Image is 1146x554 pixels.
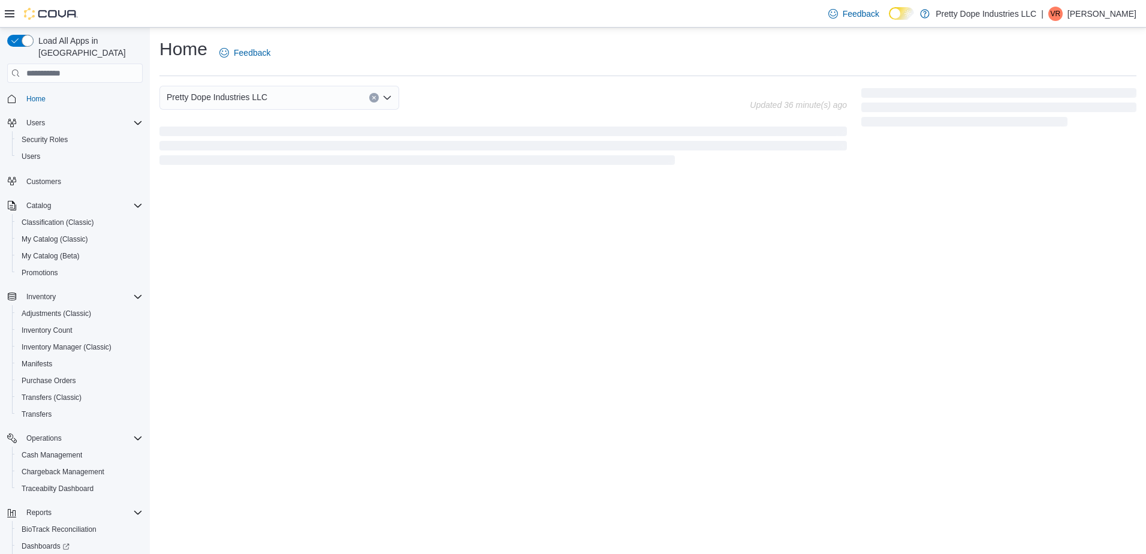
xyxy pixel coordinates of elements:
[17,448,143,462] span: Cash Management
[22,173,143,188] span: Customers
[843,8,879,20] span: Feedback
[12,447,147,463] button: Cash Management
[22,467,104,477] span: Chargeback Management
[22,152,40,161] span: Users
[22,251,80,261] span: My Catalog (Beta)
[1041,7,1044,21] p: |
[22,135,68,144] span: Security Roles
[22,525,96,534] span: BioTrack Reconciliation
[22,484,94,493] span: Traceabilty Dashboard
[12,406,147,423] button: Transfers
[17,340,116,354] a: Inventory Manager (Classic)
[22,116,143,130] span: Users
[2,115,147,131] button: Users
[12,131,147,148] button: Security Roles
[17,215,143,230] span: Classification (Classic)
[17,215,99,230] a: Classification (Classic)
[22,326,73,335] span: Inventory Count
[159,37,207,61] h1: Home
[17,357,143,371] span: Manifests
[26,508,52,517] span: Reports
[12,356,147,372] button: Manifests
[17,481,98,496] a: Traceabilty Dashboard
[17,465,109,479] a: Chargeback Management
[750,100,847,110] p: Updated 36 minute(s) ago
[22,505,143,520] span: Reports
[12,521,147,538] button: BioTrack Reconciliation
[22,290,143,304] span: Inventory
[17,465,143,479] span: Chargeback Management
[17,249,143,263] span: My Catalog (Beta)
[26,177,61,186] span: Customers
[936,7,1036,21] p: Pretty Dope Industries LLC
[17,390,143,405] span: Transfers (Classic)
[26,433,62,443] span: Operations
[17,407,143,421] span: Transfers
[17,357,57,371] a: Manifests
[369,93,379,103] button: Clear input
[17,390,86,405] a: Transfers (Classic)
[17,539,74,553] a: Dashboards
[2,172,147,189] button: Customers
[26,292,56,302] span: Inventory
[22,431,143,445] span: Operations
[2,504,147,521] button: Reports
[22,376,76,386] span: Purchase Orders
[22,541,70,551] span: Dashboards
[26,118,45,128] span: Users
[12,231,147,248] button: My Catalog (Classic)
[861,91,1136,129] span: Loading
[17,306,96,321] a: Adjustments (Classic)
[1048,7,1063,21] div: Victoria Richardson
[17,522,143,537] span: BioTrack Reconciliation
[17,133,73,147] a: Security Roles
[17,481,143,496] span: Traceabilty Dashboard
[22,91,143,106] span: Home
[2,288,147,305] button: Inventory
[22,342,111,352] span: Inventory Manager (Classic)
[22,505,56,520] button: Reports
[12,264,147,281] button: Promotions
[26,201,51,210] span: Catalog
[17,133,143,147] span: Security Roles
[22,309,91,318] span: Adjustments (Classic)
[17,374,143,388] span: Purchase Orders
[382,93,392,103] button: Open list of options
[12,214,147,231] button: Classification (Classic)
[22,410,52,419] span: Transfers
[17,539,143,553] span: Dashboards
[17,448,87,462] a: Cash Management
[234,47,270,59] span: Feedback
[2,197,147,214] button: Catalog
[889,7,914,20] input: Dark Mode
[22,116,50,130] button: Users
[12,248,147,264] button: My Catalog (Beta)
[1051,7,1061,21] span: VR
[17,249,85,263] a: My Catalog (Beta)
[22,431,67,445] button: Operations
[2,90,147,107] button: Home
[12,389,147,406] button: Transfers (Classic)
[22,393,82,402] span: Transfers (Classic)
[17,340,143,354] span: Inventory Manager (Classic)
[17,232,93,246] a: My Catalog (Classic)
[22,198,56,213] button: Catalog
[12,148,147,165] button: Users
[17,407,56,421] a: Transfers
[1067,7,1136,21] p: [PERSON_NAME]
[17,149,143,164] span: Users
[26,94,46,104] span: Home
[22,290,61,304] button: Inventory
[17,266,63,280] a: Promotions
[17,323,143,338] span: Inventory Count
[34,35,143,59] span: Load All Apps in [GEOGRAPHIC_DATA]
[22,268,58,278] span: Promotions
[12,480,147,497] button: Traceabilty Dashboard
[12,339,147,356] button: Inventory Manager (Classic)
[167,90,267,104] span: Pretty Dope Industries LLC
[22,218,94,227] span: Classification (Classic)
[17,149,45,164] a: Users
[22,174,66,189] a: Customers
[17,374,81,388] a: Purchase Orders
